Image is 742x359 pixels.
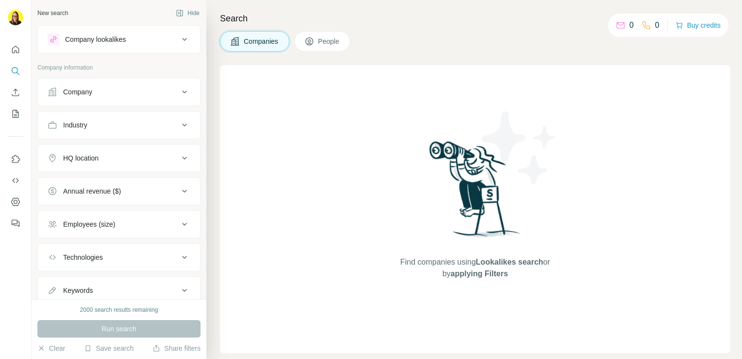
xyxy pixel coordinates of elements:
p: 0 [629,19,634,31]
button: Clear [37,343,65,353]
p: Company information [37,63,201,72]
button: Use Surfe API [8,172,23,189]
img: Surfe Illustration - Woman searching with binoculars [425,139,526,247]
div: Annual revenue ($) [63,186,121,196]
div: Company lookalikes [65,35,126,44]
button: Hide [169,6,206,20]
button: HQ location [38,146,200,170]
button: Company [38,80,200,104]
button: Keywords [38,279,200,302]
span: Lookalikes search [476,258,543,266]
button: Search [8,62,23,80]
div: Industry [63,120,87,130]
span: applying Filters [451,269,508,278]
div: New search [37,9,68,18]
button: Annual revenue ($) [38,179,200,203]
span: Companies [244,36,279,46]
div: Company [63,87,92,97]
button: Dashboard [8,193,23,211]
button: Technologies [38,246,200,269]
button: Industry [38,113,200,137]
button: Employees (size) [38,213,200,236]
span: Find companies using or by [397,256,553,280]
img: Avatar [8,10,23,25]
button: Use Surfe on LinkedIn [8,150,23,168]
div: Keywords [63,286,93,295]
div: HQ location [63,153,99,163]
button: Company lookalikes [38,28,200,51]
h4: Search [220,12,730,25]
button: Save search [84,343,134,353]
div: Employees (size) [63,219,115,229]
button: Buy credits [675,18,721,32]
button: Enrich CSV [8,84,23,101]
span: People [318,36,340,46]
img: Surfe Illustration - Stars [475,104,563,192]
div: 2000 search results remaining [80,305,158,314]
div: Technologies [63,252,103,262]
button: Feedback [8,215,23,232]
button: My lists [8,105,23,123]
p: 0 [655,19,659,31]
button: Quick start [8,41,23,58]
button: Share filters [152,343,201,353]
